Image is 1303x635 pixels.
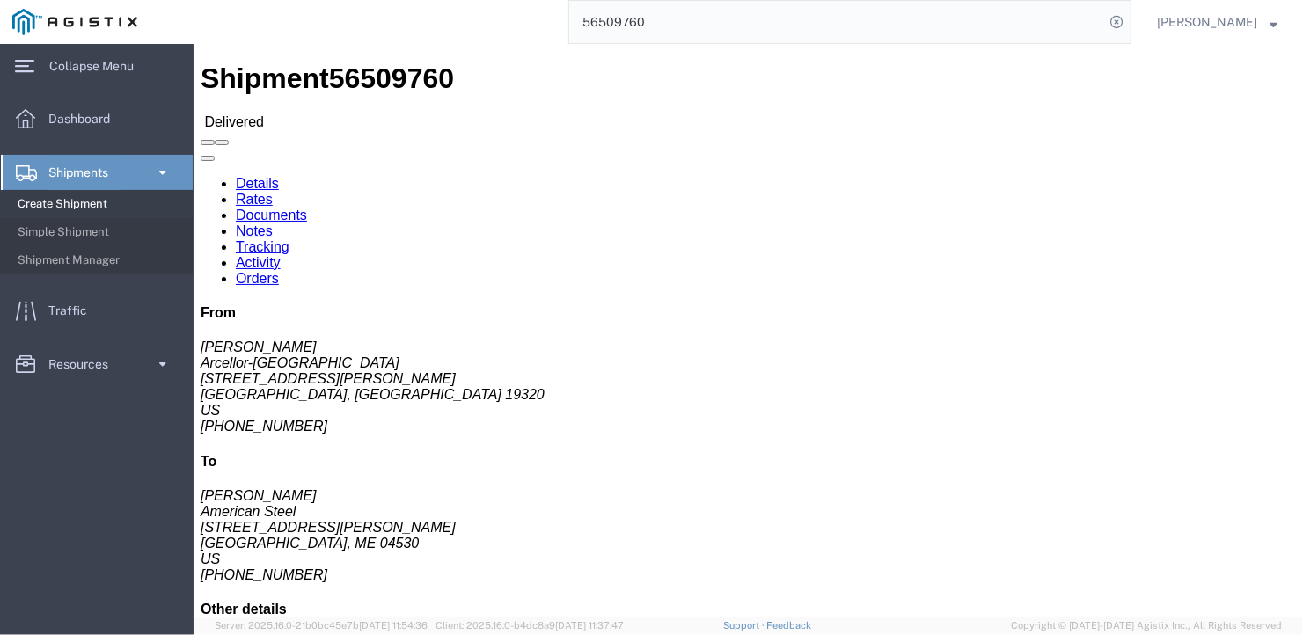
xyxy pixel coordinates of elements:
span: Traffic [48,293,99,328]
a: Resources [1,347,193,382]
button: [PERSON_NAME] [1156,11,1278,33]
input: Search for shipment number, reference number [569,1,1104,43]
iframe: FS Legacy Container [194,44,1303,617]
a: Feedback [767,620,812,631]
span: Shipment Manager [18,243,180,278]
a: Support [723,620,767,631]
span: Collapse Menu [49,48,146,84]
img: logo [12,9,137,35]
span: Resources [48,347,121,382]
span: Shipments [48,155,121,190]
a: Shipments [1,155,193,190]
span: Copyright © [DATE]-[DATE] Agistix Inc., All Rights Reserved [1011,618,1282,633]
span: Dashboard [48,101,122,136]
a: Dashboard [1,101,193,136]
span: Simple Shipment [18,215,180,250]
span: [DATE] 11:54:36 [359,620,428,631]
span: Server: 2025.16.0-21b0bc45e7b [215,620,428,631]
span: Client: 2025.16.0-b4dc8a9 [436,620,624,631]
a: Traffic [1,293,193,328]
span: Craig McCausland [1157,12,1257,32]
span: [DATE] 11:37:47 [555,620,624,631]
span: Create Shipment [18,186,180,222]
